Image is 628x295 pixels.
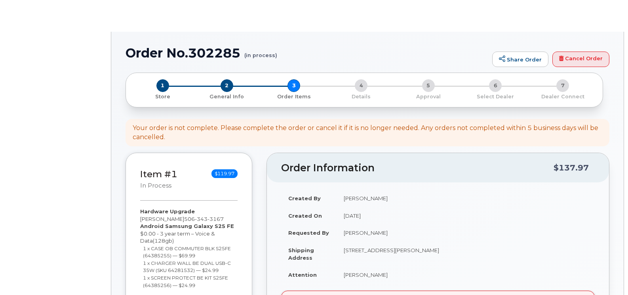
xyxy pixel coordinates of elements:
[288,213,322,219] strong: Created On
[140,169,177,180] a: Item #1
[207,216,224,222] span: 3167
[221,79,233,92] span: 2
[143,245,231,259] small: 1 x CASE OB COMMUTER BLK S25FE (64385255) — $69.99
[554,160,589,175] div: $137.97
[337,266,595,284] td: [PERSON_NAME]
[156,79,169,92] span: 1
[492,52,548,67] a: Share Order
[143,275,228,288] small: 1 x SCREEN PROTECT BE KIT S25FE (64385256) — $24.99
[193,92,261,100] a: 2 General Info
[135,93,190,100] p: Store
[140,223,234,229] strong: Android Samsung Galaxy S25 FE
[184,216,224,222] span: 506
[196,93,257,100] p: General Info
[288,195,321,201] strong: Created By
[281,163,554,174] h2: Order Information
[288,230,329,236] strong: Requested By
[552,52,609,67] a: Cancel Order
[143,260,231,274] small: 1 x CHARGER WALL BE DUAL USB-C 35W (SKU 64281532) — $24.99
[337,207,595,224] td: [DATE]
[337,224,595,241] td: [PERSON_NAME]
[337,241,595,266] td: [STREET_ADDRESS][PERSON_NAME]
[133,124,602,142] div: Your order is not complete. Please complete the order or cancel it if it is no longer needed. Any...
[337,190,595,207] td: [PERSON_NAME]
[211,169,238,178] span: $119.97
[288,247,314,261] strong: Shipping Address
[140,208,195,215] strong: Hardware Upgrade
[140,182,171,189] small: in process
[244,46,277,58] small: (in process)
[195,216,207,222] span: 343
[288,272,317,278] strong: Attention
[132,92,193,100] a: 1 Store
[126,46,488,60] h1: Order No.302285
